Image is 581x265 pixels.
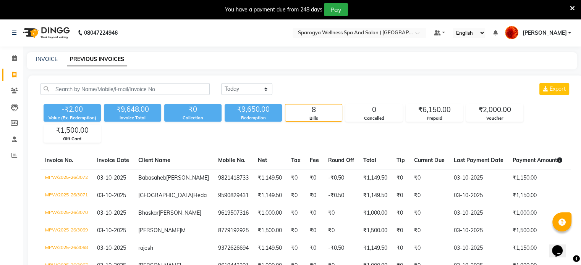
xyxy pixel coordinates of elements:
span: Client Name [138,157,170,164]
td: MPW/2025-26/3069 [40,222,92,239]
td: ₹1,149.50 [359,239,392,257]
td: ₹0 [392,239,409,257]
td: MPW/2025-26/3068 [40,239,92,257]
td: ₹0 [305,222,324,239]
span: Invoice Date [97,157,129,164]
td: ₹1,149.50 [359,169,392,187]
td: ₹1,000.00 [359,204,392,222]
span: Mobile No. [218,157,246,164]
div: Collection [164,115,222,121]
td: 03-10-2025 [449,187,508,204]
div: ₹9,648.00 [104,104,161,115]
span: Net [258,157,267,164]
td: 9372626694 [214,239,253,257]
span: Export [550,85,566,92]
td: MPW/2025-26/3071 [40,187,92,204]
td: 03-10-2025 [449,222,508,239]
span: Bhaskar [138,209,159,216]
td: ₹1,149.50 [359,187,392,204]
td: ₹1,149.50 [253,187,286,204]
td: 03-10-2025 [449,169,508,187]
td: ₹1,149.50 [253,239,286,257]
div: -₹2.00 [44,104,101,115]
b: 08047224946 [84,22,118,43]
div: Invoice Total [104,115,161,121]
div: ₹6,150.00 [406,104,463,115]
td: ₹0 [305,169,324,187]
td: MPW/2025-26/3072 [40,169,92,187]
td: ₹0 [324,222,359,239]
span: Round Off [328,157,354,164]
span: Tax [291,157,301,164]
td: ₹0 [286,169,305,187]
span: 03-10-2025 [97,174,126,181]
div: ₹9,650.00 [225,104,282,115]
button: Export [539,83,569,95]
td: ₹1,150.00 [508,187,567,204]
td: ₹0 [392,222,409,239]
td: 8779192925 [214,222,253,239]
td: MPW/2025-26/3070 [40,204,92,222]
td: -₹0.50 [324,239,359,257]
td: 9590829431 [214,187,253,204]
td: ₹0 [286,239,305,257]
td: 03-10-2025 [449,204,508,222]
span: 03-10-2025 [97,244,126,251]
div: Cancelled [346,115,402,122]
td: ₹0 [305,239,324,257]
img: logo [19,22,72,43]
td: ₹1,500.00 [359,222,392,239]
div: ₹0 [164,104,222,115]
td: ₹0 [392,204,409,222]
span: [GEOGRAPHIC_DATA] [138,192,193,199]
div: Voucher [466,115,523,122]
td: ₹1,150.00 [508,169,567,187]
td: ₹0 [392,187,409,204]
td: ₹0 [409,204,449,222]
td: ₹0 [409,169,449,187]
img: Shraddha Indulkar [505,26,518,39]
div: Redemption [225,115,282,121]
td: ₹0 [305,187,324,204]
span: Payment Amount [513,157,562,164]
td: ₹0 [409,187,449,204]
td: ₹0 [324,204,359,222]
div: 0 [346,104,402,115]
a: PREVIOUS INVOICES [67,53,127,66]
td: -₹0.50 [324,169,359,187]
a: INVOICE [36,56,58,63]
td: ₹1,000.00 [253,204,286,222]
td: ₹1,000.00 [508,204,567,222]
iframe: chat widget [549,234,573,257]
td: ₹1,500.00 [253,222,286,239]
span: Tip [397,157,405,164]
span: [PERSON_NAME] [166,174,209,181]
span: Invoice No. [45,157,73,164]
span: Fee [310,157,319,164]
td: 03-10-2025 [449,239,508,257]
input: Search by Name/Mobile/Email/Invoice No [40,83,210,95]
button: Pay [324,3,348,16]
td: ₹0 [286,187,305,204]
span: 03-10-2025 [97,192,126,199]
td: ₹0 [409,222,449,239]
div: Prepaid [406,115,463,122]
td: ₹0 [392,169,409,187]
td: ₹0 [286,222,305,239]
td: ₹1,149.50 [253,169,286,187]
div: ₹2,000.00 [466,104,523,115]
td: ₹1,500.00 [508,222,567,239]
td: ₹0 [305,204,324,222]
div: 8 [285,104,342,115]
div: Gift Card [44,136,100,142]
span: Current Due [414,157,445,164]
span: Total [363,157,376,164]
span: [PERSON_NAME] [522,29,566,37]
span: M [181,227,186,234]
span: 03-10-2025 [97,227,126,234]
span: Last Payment Date [454,157,503,164]
td: ₹1,150.00 [508,239,567,257]
td: 9619507316 [214,204,253,222]
div: ₹1,500.00 [44,125,100,136]
span: Heda [193,192,207,199]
